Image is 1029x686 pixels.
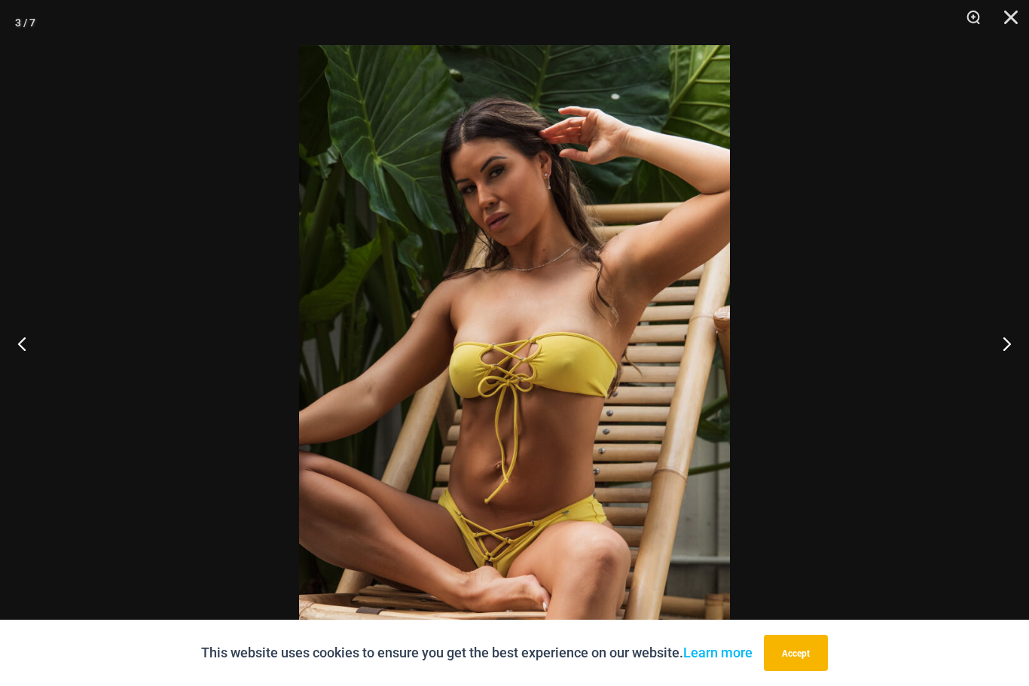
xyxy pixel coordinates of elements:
div: 3 / 7 [15,11,35,34]
button: Next [973,306,1029,381]
a: Learn more [683,645,753,660]
button: Accept [764,635,828,671]
p: This website uses cookies to ensure you get the best experience on our website. [201,642,753,664]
